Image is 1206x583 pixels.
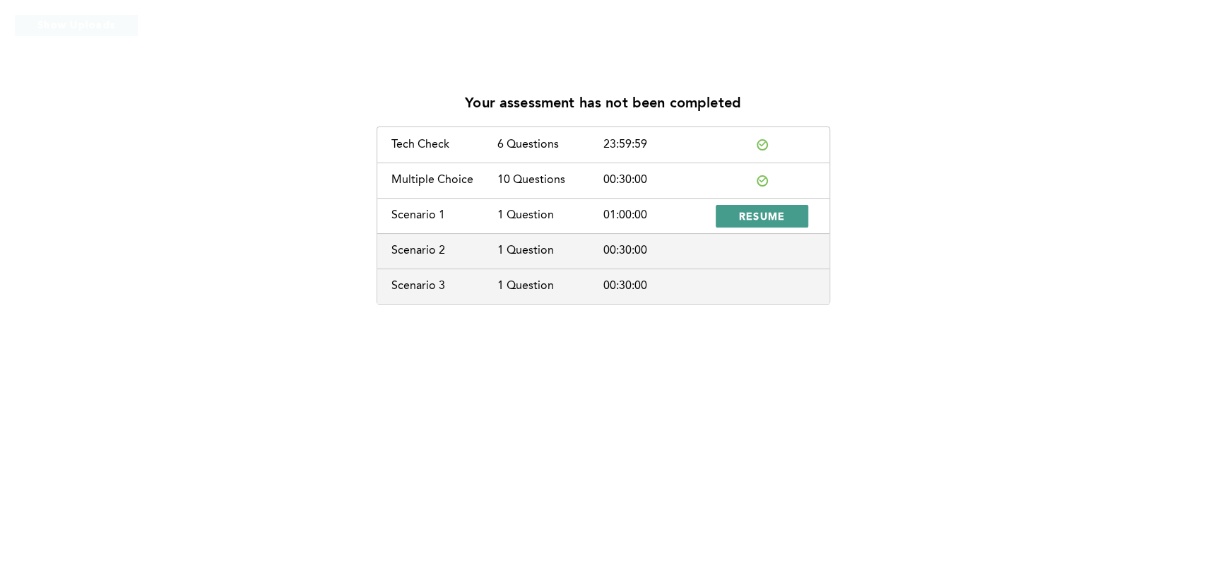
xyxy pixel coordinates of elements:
div: Scenario 3 [391,280,497,293]
div: Scenario 2 [391,245,497,257]
div: Multiple Choice [391,174,497,187]
div: 00:30:00 [603,280,709,293]
div: 23:59:59 [603,139,709,151]
div: Scenario 1 [391,209,497,222]
button: RESUME [716,205,809,228]
div: Tech Check [391,139,497,151]
div: 1 Question [497,209,603,222]
p: Your assessment has not been completed [465,96,741,112]
div: 00:30:00 [603,245,709,257]
div: 00:30:00 [603,174,709,187]
div: 1 Question [497,245,603,257]
div: 1 Question [497,280,603,293]
div: 6 Questions [497,139,603,151]
div: 10 Questions [497,174,603,187]
button: Show Uploads [14,14,138,37]
div: 01:00:00 [603,209,709,222]
span: RESUME [739,209,786,223]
